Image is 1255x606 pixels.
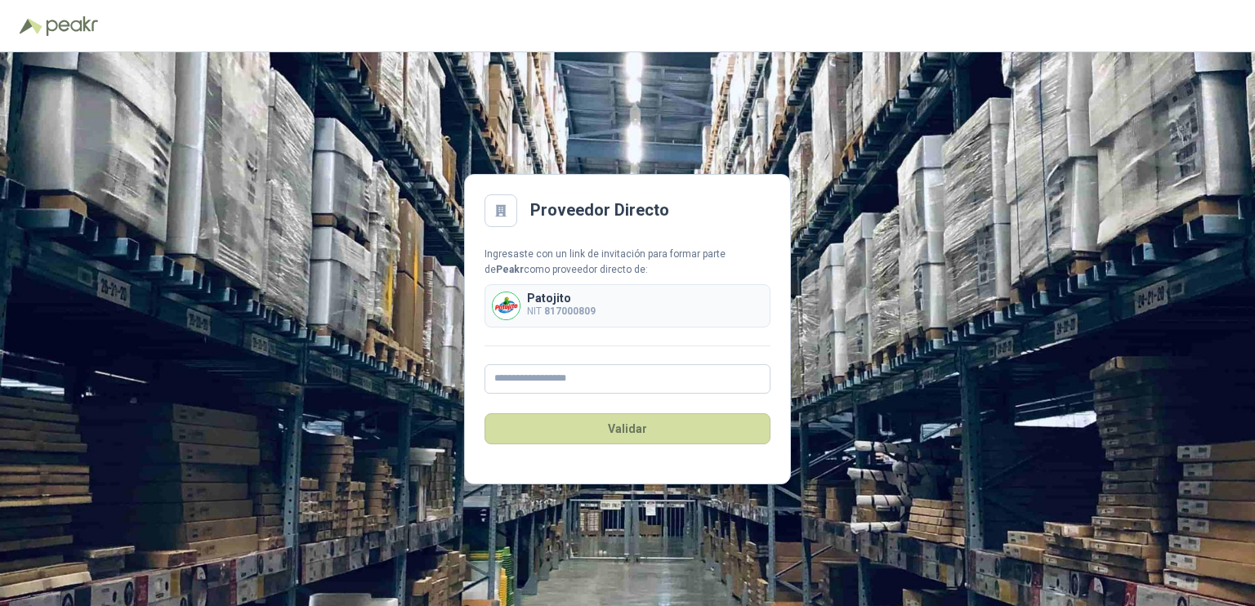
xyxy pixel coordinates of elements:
[544,305,596,317] b: 817000809
[496,264,524,275] b: Peakr
[20,18,42,34] img: Logo
[527,292,596,304] p: Patojito
[46,16,98,36] img: Peakr
[493,292,520,319] img: Company Logo
[527,304,596,319] p: NIT
[485,247,770,278] div: Ingresaste con un link de invitación para formar parte de como proveedor directo de:
[485,413,770,444] button: Validar
[530,198,669,223] h2: Proveedor Directo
